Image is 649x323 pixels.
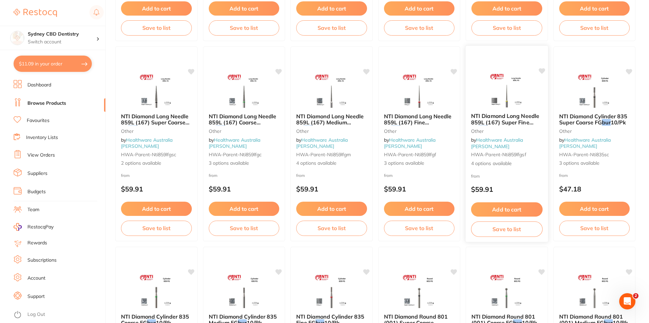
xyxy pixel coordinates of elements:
[471,137,523,149] span: by
[471,221,543,237] button: Save to list
[296,137,348,149] span: by
[128,125,137,132] em: bur
[121,202,192,216] button: Add to cart
[209,128,280,134] small: other
[384,113,451,132] span: NTI Diamond Long Needle 859L (167) Fine FG
[572,74,616,108] img: NTI Diamond Cylinder 835 Super Coarse FG bur 10/Pk
[478,125,487,132] em: bur
[27,311,45,318] a: Log Out
[121,1,192,16] button: Add to cart
[485,274,529,308] img: NTI Diamond Round 801 (001) Coarse FG bur 10/Pk
[14,223,54,231] a: RestocqPay
[633,293,638,299] span: 2
[384,1,455,16] button: Add to cart
[27,293,45,300] a: Support
[559,20,630,35] button: Save to list
[28,31,96,38] h4: Sydney CBD Dentistry
[209,160,280,167] span: 3 options available
[296,185,367,193] p: $59.91
[209,185,280,193] p: $59.91
[471,202,543,217] button: Add to cart
[11,31,24,45] img: Sydney CBD Dentistry
[397,74,441,108] img: NTI Diamond Long Needle 859L (167) Fine FG bur 10/Pk
[121,221,192,236] button: Save to list
[134,74,178,108] img: NTI Diamond Long Needle 859L (167) Super Coarse FG bur 10/Pk
[384,137,435,149] a: Healthware Australia [PERSON_NAME]
[559,160,630,167] span: 3 options available
[209,137,260,149] span: by
[487,125,502,132] span: 10/Pk
[121,137,173,149] span: by
[602,119,611,126] em: bur
[384,185,455,193] p: $59.91
[400,125,415,132] span: 10/Pk
[121,113,192,126] b: NTI Diamond Long Needle 859L (167) Super Coarse FG bur 10/Pk
[303,125,312,132] em: bur
[27,188,46,195] a: Budgets
[384,113,455,126] b: NTI Diamond Long Needle 859L (167) Fine FG bur 10/Pk
[222,274,266,308] img: NTI Diamond Cylinder 835 Medium FG bur 10/Pk
[121,128,192,134] small: other
[27,206,39,213] a: Team
[559,221,630,236] button: Save to list
[14,56,92,72] button: $11.09 in your order
[296,173,305,178] span: from
[384,152,436,158] span: HWA-parent-nti859lfgf
[559,202,630,216] button: Add to cart
[121,185,192,193] p: $59.91
[296,160,367,167] span: 4 options available
[309,74,353,108] img: NTI Diamond Long Needle 859L (167) Medium FG bur 10/Pk
[121,160,192,167] span: 2 options available
[559,137,611,149] a: Healthware Australia [PERSON_NAME]
[134,274,178,308] img: NTI Diamond Cylinder 835 Coarse FG bur 10/Pk
[572,274,616,308] img: NTI Diamond Round 801 (001) Medium FG bur 10/Pk
[121,20,192,35] button: Save to list
[296,20,367,35] button: Save to list
[121,152,176,158] span: HWA-parent-nti859lfgsc
[26,134,58,141] a: Inventory Lists
[384,173,393,178] span: from
[27,100,66,107] a: Browse Products
[225,125,240,132] span: 10/Pk
[471,185,543,193] p: $59.91
[471,113,539,132] span: NTI Diamond Long Needle 859L (167) Super Fine FG
[27,275,45,282] a: Account
[28,39,96,45] p: Switch account
[209,137,260,149] a: Healthware Australia [PERSON_NAME]
[209,1,280,16] button: Add to cart
[209,152,262,158] span: HWA-parent-nti859lfgc
[559,1,630,16] button: Add to cart
[619,293,635,309] iframe: Intercom live chat
[559,173,568,178] span: from
[27,82,51,88] a: Dashboard
[296,137,348,149] a: Healthware Australia [PERSON_NAME]
[559,113,627,126] span: NTI Diamond Cylinder 835 Super Coarse FG
[14,223,22,231] img: RestocqPay
[559,185,630,193] p: $47.18
[14,309,103,320] button: Log Out
[559,152,609,158] span: HWA-parent-nti835sc
[27,117,49,124] a: Favourites
[471,152,526,158] span: HWA-parent-nti859lfgsf
[391,125,400,132] em: bur
[209,221,280,236] button: Save to list
[209,202,280,216] button: Add to cart
[216,125,225,132] em: bur
[222,74,266,108] img: NTI Diamond Long Needle 859L (167) Coarse FG bur 10/Pk
[296,221,367,236] button: Save to list
[27,240,47,246] a: Rewards
[397,274,441,308] img: NTI Diamond Round 801 (001) Super Coarse FG bur 10/Pk
[471,137,523,149] a: Healthware Australia [PERSON_NAME]
[121,113,189,132] span: NTI Diamond Long Needle 859L (167) Super Coarse FG
[471,128,543,134] small: other
[27,170,47,177] a: Suppliers
[209,113,280,126] b: NTI Diamond Long Needle 859L (167) Coarse FG bur 10/Pk
[27,224,54,230] span: RestocqPay
[121,173,130,178] span: from
[309,274,353,308] img: NTI Diamond Cylinder 835 Fine FG bur 10/Pk
[296,113,367,126] b: NTI Diamond Long Needle 859L (167) Medium FG bur 10/Pk
[471,1,542,16] button: Add to cart
[137,125,152,132] span: 10/Pk
[559,113,630,126] b: NTI Diamond Cylinder 835 Super Coarse FG bur 10/Pk
[471,173,480,178] span: from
